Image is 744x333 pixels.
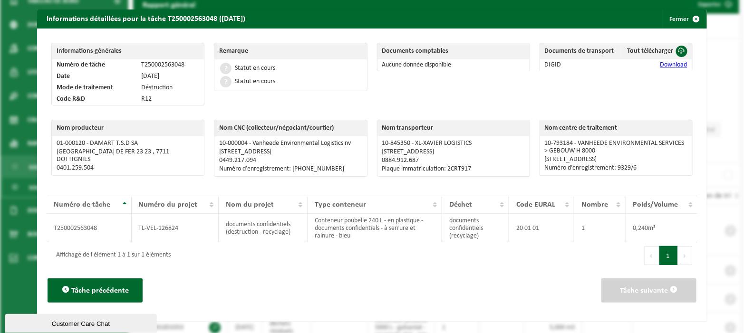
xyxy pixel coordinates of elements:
[540,43,621,59] th: Documents de transport
[71,287,129,295] span: Tâche précédente
[509,214,574,242] td: 20 01 01
[226,201,274,209] span: Nom du projet
[52,59,136,71] td: Numéro de tâche
[308,214,442,242] td: Conteneur poubelle 240 L - en plastique - documents confidentiels - à serrure et rainure - bleu
[545,164,687,172] p: Numéro d’enregistrement: 9329/6
[678,246,693,265] button: Next
[449,201,472,209] span: Déchet
[633,201,678,209] span: Poids/Volume
[57,140,199,147] p: 01-000120 - DAMART T.S.D SA
[219,165,362,173] p: Numéro d’enregistrement: [PHONE_NUMBER]
[545,140,687,155] p: 10-793184 - VANHEEDE ENVIRONMENTAL SERVICES > GEBOUW H 8000
[52,82,136,94] td: Mode de traitement
[219,148,362,156] p: [STREET_ADDRESS]
[574,214,626,242] td: 1
[48,278,143,303] button: Tâche précédente
[235,78,275,85] div: Statut en cours
[644,246,659,265] button: Previous
[52,43,204,59] th: Informations générales
[377,59,530,71] td: Aucune donnée disponible
[219,214,308,242] td: documents confidentiels (destruction - recyclage)
[377,43,530,59] th: Documents comptables
[540,59,621,71] td: DIGID
[5,312,159,333] iframe: chat widget
[516,201,555,209] span: Code EURAL
[136,59,204,71] td: T250002563048
[52,94,136,105] td: Code R&D
[660,61,687,68] a: Download
[136,94,204,105] td: R12
[214,120,367,136] th: Nom CNC (collecteur/négociant/courtier)
[382,140,525,147] p: 10-845350 - XL-XAVIER LOGISTICS
[628,48,674,55] span: Tout télécharger
[442,214,509,242] td: documents confidentiels (recyclage)
[136,71,204,82] td: [DATE]
[219,157,362,164] p: 0449.217.094
[540,120,692,136] th: Nom centre de traitement
[47,214,131,242] td: T250002563048
[214,43,367,59] th: Remarque
[382,165,525,173] p: Plaque immatriculation: 2CRT917
[51,247,171,264] div: Affichage de l'élément 1 à 1 sur 1 éléments
[315,201,366,209] span: Type conteneur
[54,201,110,209] span: Numéro de tâche
[136,82,204,94] td: Déstruction
[659,246,678,265] button: 1
[52,71,136,82] td: Date
[620,287,668,295] span: Tâche suivante
[235,65,275,72] div: Statut en cours
[545,156,687,163] p: [STREET_ADDRESS]
[601,278,696,303] button: Tâche suivante
[132,214,219,242] td: TL-VEL-126824
[581,201,608,209] span: Nombre
[626,214,697,242] td: 0,240m³
[139,201,198,209] span: Numéro du projet
[219,140,362,147] p: 10-000004 - Vanheede Environmental Logistics nv
[377,120,530,136] th: Nom transporteur
[57,148,199,163] p: [GEOGRAPHIC_DATA] DE FER 23 23 , 7711 DOTTIGNIES
[382,148,525,156] p: [STREET_ADDRESS]
[37,10,255,28] h2: Informations détaillées pour la tâche T250002563048 ([DATE])
[52,120,204,136] th: Nom producteur
[57,164,199,172] p: 0401.259.504
[382,157,525,164] p: 0884.912.687
[662,10,706,29] button: Fermer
